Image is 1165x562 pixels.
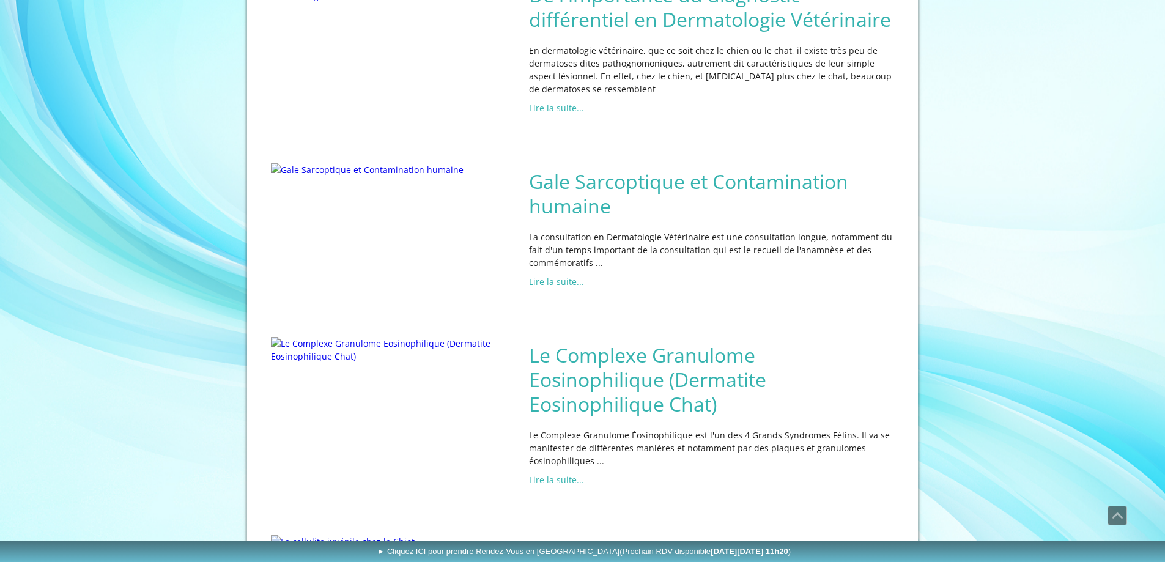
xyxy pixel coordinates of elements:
[526,227,898,272] div: La consultation en Dermatologie Vétérinaire est une consultation longue, notamment du fait d'un t...
[619,547,791,556] span: (Prochain RDV disponible )
[526,41,898,98] div: En dermatologie vétérinaire, que ce soit chez le chien ou le chat, il existe très peu de dermatos...
[377,547,791,556] span: ► Cliquez ICI pour prendre Rendez-Vous en [GEOGRAPHIC_DATA]
[529,343,895,416] a: Le Complexe Granulome Eosinophilique (Dermatite Eosinophilique Chat)
[529,102,584,114] a: Lire la suite...
[529,276,584,287] a: Lire la suite...
[711,547,788,556] b: [DATE][DATE] 11h20
[526,426,898,470] div: Le Complexe Granulome Éosinophilique est l'un des 4 Grands Syndromes Félins. Il va se manifester ...
[1108,506,1126,525] span: Défiler vers le haut
[529,169,895,218] a: Gale Sarcoptique et Contamination humaine
[529,474,584,486] a: Lire la suite...
[271,337,511,363] img: Le Complexe Granulome Eosinophilique (Dermatite Eosinophilique Chat)
[271,163,464,176] img: Gale Sarcoptique et Contamination humaine
[1108,506,1127,525] a: Défiler vers le haut
[271,535,415,548] img: La cellulite juvénile chez le Chiot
